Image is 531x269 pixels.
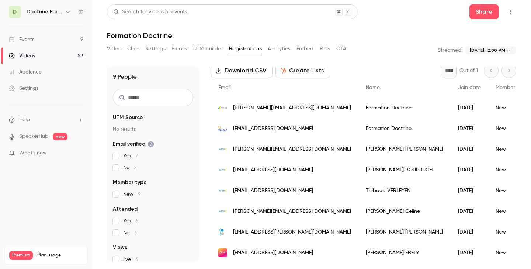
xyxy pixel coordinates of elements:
[218,228,227,236] img: habitatdelavienne.fr
[358,139,451,160] div: [PERSON_NAME] [PERSON_NAME]
[9,36,34,43] div: Events
[218,186,227,195] img: oph31.fr
[113,205,138,213] span: Attended
[13,8,17,16] span: D
[123,152,138,160] span: Yes
[358,201,451,222] div: [PERSON_NAME] Celine
[459,67,478,74] p: Out of 1
[113,72,137,81] h1: 9 People
[496,85,527,90] span: Member type
[451,222,488,242] div: [DATE]
[193,43,223,55] button: UTM builder
[320,43,330,55] button: Polls
[358,242,451,263] div: [PERSON_NAME] EBELY
[218,248,227,257] img: veepee.com
[451,242,488,263] div: [DATE]
[37,252,83,258] span: Plan usage
[123,217,138,225] span: Yes
[218,166,227,174] img: oph31.fr
[9,52,35,59] div: Videos
[218,207,227,216] img: oph31.fr
[134,165,136,170] span: 2
[233,187,313,195] span: [EMAIL_ADDRESS][DOMAIN_NAME]
[138,192,141,197] span: 9
[233,166,313,174] span: [EMAIL_ADDRESS][DOMAIN_NAME]
[134,230,136,235] span: 3
[218,85,231,90] span: Email
[366,85,380,90] span: Name
[438,47,462,54] p: Streamed:
[107,31,516,40] h1: Formation Doctrine
[451,139,488,160] div: [DATE]
[9,85,38,92] div: Settings
[113,126,193,133] p: No results
[229,43,262,55] button: Registrations
[218,124,227,133] img: groupevaleco.com
[9,116,83,124] li: help-dropdown-opener
[74,150,83,157] iframe: Noticeable Trigger
[233,104,351,112] span: [PERSON_NAME][EMAIL_ADDRESS][DOMAIN_NAME]
[19,133,48,140] a: SpeakerHub
[113,179,147,186] span: Member type
[113,140,154,148] span: Email verified
[233,208,351,215] span: [PERSON_NAME][EMAIL_ADDRESS][DOMAIN_NAME]
[9,68,42,76] div: Audience
[113,114,143,121] span: UTM Source
[145,43,166,55] button: Settings
[451,201,488,222] div: [DATE]
[451,160,488,180] div: [DATE]
[135,218,138,224] span: 6
[358,118,451,139] div: Formation Doctrine
[9,251,33,260] span: Premium
[171,43,187,55] button: Emails
[123,229,136,236] span: No
[458,85,481,90] span: Join date
[135,257,138,262] span: 6
[358,180,451,201] div: Thibaud VERLEYEN
[107,43,121,55] button: Video
[504,6,516,18] button: Top Bar Actions
[470,47,485,54] span: [DATE],
[268,43,291,55] button: Analytics
[19,149,47,157] span: What's new
[135,153,138,159] span: 7
[451,98,488,118] div: [DATE]
[451,118,488,139] div: [DATE]
[233,228,351,236] span: [EMAIL_ADDRESS][PERSON_NAME][DOMAIN_NAME]
[218,145,227,154] img: oph31.fr
[358,98,451,118] div: Formation Doctrine
[123,191,141,198] span: New
[113,244,127,251] span: Views
[336,43,346,55] button: CTA
[358,222,451,242] div: [PERSON_NAME] [PERSON_NAME]
[113,8,187,16] div: Search for videos or events
[218,106,227,109] img: cc-macs.org
[469,4,499,19] button: Share
[233,146,351,153] span: [PERSON_NAME][EMAIL_ADDRESS][DOMAIN_NAME]
[296,43,314,55] button: Embed
[123,256,138,263] span: live
[275,63,330,78] button: Create Lists
[27,8,62,16] h6: Doctrine Formation Corporate
[358,160,451,180] div: [PERSON_NAME] BOULOUCH
[211,63,273,78] button: Download CSV
[233,125,313,133] span: [EMAIL_ADDRESS][DOMAIN_NAME]
[123,164,136,171] span: No
[233,249,313,257] span: [EMAIL_ADDRESS][DOMAIN_NAME]
[487,47,505,54] span: 2:00 PM
[127,43,139,55] button: Clips
[451,180,488,201] div: [DATE]
[53,133,67,140] span: new
[19,116,30,124] span: Help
